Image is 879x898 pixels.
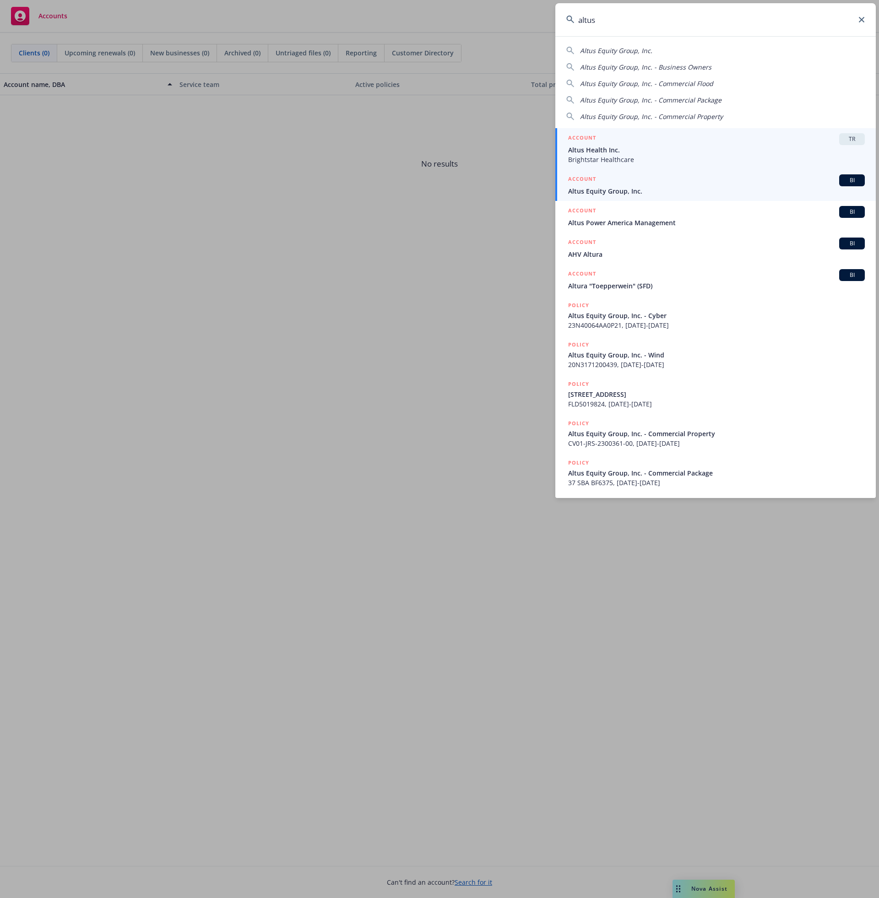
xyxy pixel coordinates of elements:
h5: POLICY [568,301,589,310]
span: BI [843,208,861,216]
a: ACCOUNTBIAltus Power America Management [555,201,876,233]
span: Altus Health Inc. [568,145,865,155]
span: Altus Equity Group, Inc. - Commercial Package [568,468,865,478]
a: ACCOUNTBIAltus Equity Group, Inc. [555,169,876,201]
span: Altus Equity Group, Inc. [580,46,652,55]
span: AHV Altura [568,249,865,259]
a: POLICYAltus Equity Group, Inc. - Wind20N3171200439, [DATE]-[DATE] [555,335,876,374]
span: Altus Equity Group, Inc. - Commercial Flood [580,79,713,88]
h5: ACCOUNT [568,238,596,249]
span: FLD5019824, [DATE]-[DATE] [568,399,865,409]
a: POLICYAltus Equity Group, Inc. - Commercial PropertyCV01-JRS-2300361-00, [DATE]-[DATE] [555,414,876,453]
input: Search... [555,3,876,36]
span: Altus Equity Group, Inc. - Commercial Property [580,112,723,121]
h5: POLICY [568,340,589,349]
h5: ACCOUNT [568,133,596,144]
span: [STREET_ADDRESS] [568,389,865,399]
a: POLICYAltus Equity Group, Inc. - Commercial Package37 SBA BF6375, [DATE]-[DATE] [555,453,876,492]
span: BI [843,271,861,279]
span: Altus Equity Group, Inc. - Commercial Package [580,96,722,104]
span: CV01-JRS-2300361-00, [DATE]-[DATE] [568,438,865,448]
a: ACCOUNTTRAltus Health Inc.Brightstar Healthcare [555,128,876,169]
span: Altus Power America Management [568,218,865,227]
span: Altus Equity Group, Inc. [568,186,865,196]
span: 20N3171200439, [DATE]-[DATE] [568,360,865,369]
span: Altus Equity Group, Inc. - Cyber [568,311,865,320]
h5: ACCOUNT [568,206,596,217]
h5: POLICY [568,458,589,467]
a: POLICYAltus Equity Group, Inc. - Cyber23N40064AA0P21, [DATE]-[DATE] [555,296,876,335]
a: ACCOUNTBIAltura "Toepperwein" (SFD) [555,264,876,296]
a: POLICY[STREET_ADDRESS]FLD5019824, [DATE]-[DATE] [555,374,876,414]
span: BI [843,239,861,248]
span: Brightstar Healthcare [568,155,865,164]
span: BI [843,176,861,184]
span: TR [843,135,861,143]
a: ACCOUNTBIAHV Altura [555,233,876,264]
span: Altus Equity Group, Inc. - Wind [568,350,865,360]
span: Altus Equity Group, Inc. - Commercial Property [568,429,865,438]
h5: ACCOUNT [568,174,596,185]
span: Altus Equity Group, Inc. - Business Owners [580,63,711,71]
h5: ACCOUNT [568,269,596,280]
h5: POLICY [568,419,589,428]
span: Altura "Toepperwein" (SFD) [568,281,865,291]
span: 37 SBA BF6375, [DATE]-[DATE] [568,478,865,487]
span: 23N40064AA0P21, [DATE]-[DATE] [568,320,865,330]
h5: POLICY [568,379,589,389]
